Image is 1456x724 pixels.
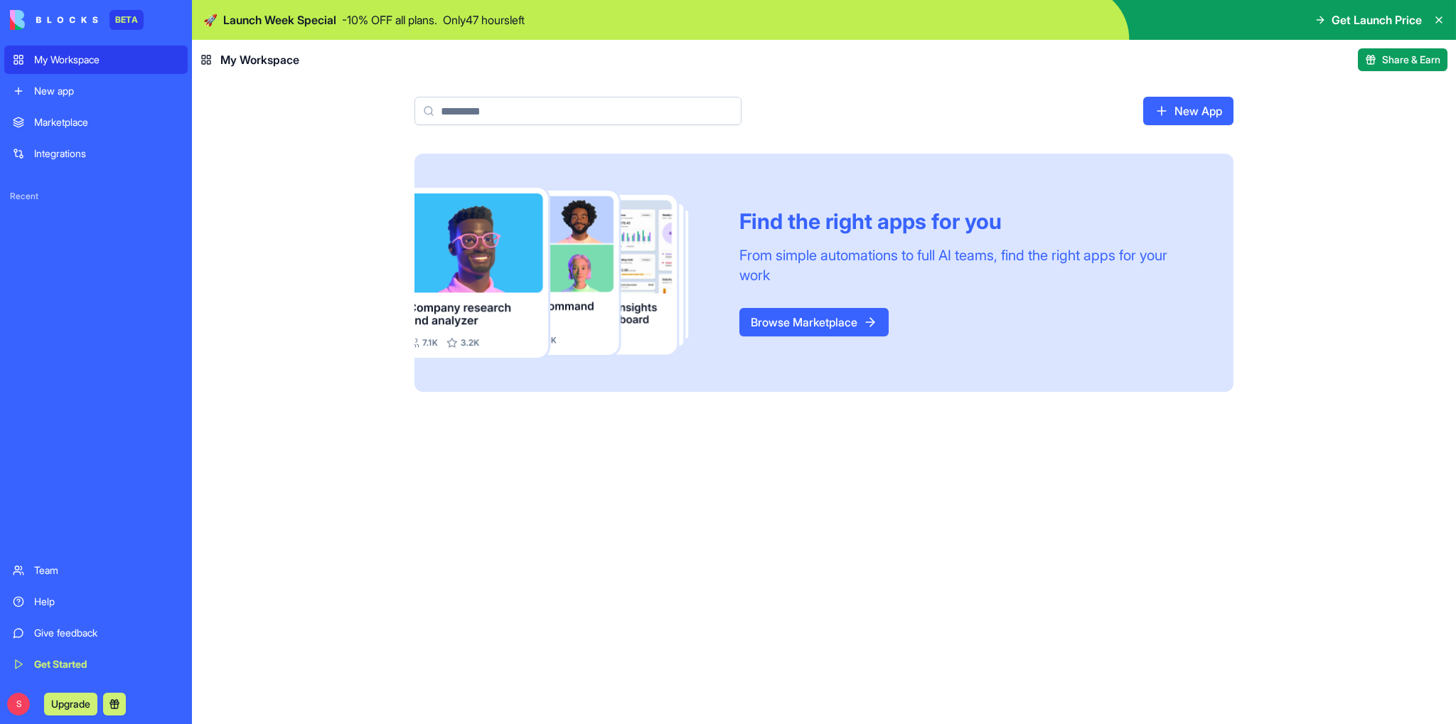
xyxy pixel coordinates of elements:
[4,46,188,74] a: My Workspace
[220,51,299,68] span: My Workspace
[34,147,179,161] div: Integrations
[34,115,179,129] div: Marketplace
[414,188,717,358] img: Frame_181_egmpey.png
[34,84,179,98] div: New app
[34,595,179,609] div: Help
[4,650,188,678] a: Get Started
[109,10,144,30] div: BETA
[342,11,437,28] p: - 10 % OFF all plans.
[1358,48,1447,71] button: Share & Earn
[1143,97,1233,125] a: New App
[34,563,179,577] div: Team
[1332,11,1422,28] span: Get Launch Price
[4,191,188,202] span: Recent
[1382,53,1440,67] span: Share & Earn
[10,10,144,30] a: BETA
[739,308,889,336] a: Browse Marketplace
[44,693,97,715] button: Upgrade
[4,77,188,105] a: New app
[34,657,179,671] div: Get Started
[4,108,188,137] a: Marketplace
[34,53,179,67] div: My Workspace
[739,245,1199,285] div: From simple automations to full AI teams, find the right apps for your work
[4,587,188,616] a: Help
[4,139,188,168] a: Integrations
[7,693,30,715] span: S
[34,626,179,640] div: Give feedback
[44,696,97,710] a: Upgrade
[10,10,98,30] img: logo
[4,619,188,647] a: Give feedback
[739,208,1199,234] div: Find the right apps for you
[203,11,218,28] span: 🚀
[223,11,336,28] span: Launch Week Special
[443,11,525,28] p: Only 47 hours left
[4,556,188,585] a: Team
